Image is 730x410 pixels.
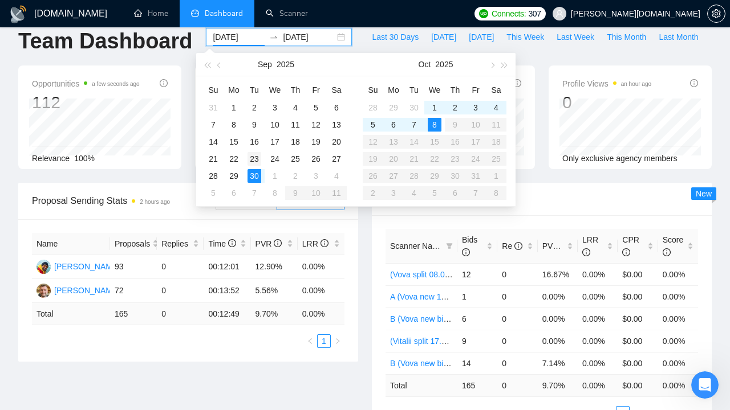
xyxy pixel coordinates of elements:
[404,116,424,133] td: 2025-10-07
[707,9,725,18] a: setting
[479,9,488,18] img: upwork-logo.png
[285,167,306,184] td: 2025-10-02
[255,239,282,248] span: PVR
[224,81,244,99] th: Mo
[497,330,537,352] td: 0
[326,116,347,133] td: 2025-09-13
[204,303,250,325] td: 00:12:49
[366,101,380,114] div: 28
[309,101,323,114] div: 5
[204,279,250,303] td: 00:13:52
[289,135,302,149] div: 18
[390,241,443,251] span: Scanner Name
[419,53,431,76] button: Oct
[457,285,497,307] td: 1
[562,154,678,163] span: Only exclusive agency members
[213,31,265,43] input: Start date
[497,352,537,374] td: 0
[582,235,598,257] span: LRR
[268,135,282,149] div: 17
[557,31,594,43] span: Last Week
[307,338,314,345] span: left
[306,133,326,150] td: 2025-09-19
[203,116,224,133] td: 2025-09-07
[462,248,470,256] span: info-circle
[330,135,343,149] div: 20
[265,133,285,150] td: 2025-09-17
[424,116,445,133] td: 2025-10-08
[36,284,51,298] img: VS
[448,101,462,114] div: 2
[74,154,95,163] span: 100%
[708,9,725,18] span: setting
[206,135,220,149] div: 14
[110,255,157,279] td: 93
[621,81,651,87] time: an hour ago
[266,9,308,18] a: searchScanner
[309,152,323,166] div: 26
[244,116,265,133] td: 2025-09-09
[618,352,658,374] td: $0.00
[302,239,328,248] span: LRR
[224,133,244,150] td: 2025-09-15
[140,199,170,205] time: 2 hours ago
[157,279,204,303] td: 0
[658,352,698,374] td: 0.00%
[578,263,618,285] td: 0.00%
[463,28,500,46] button: [DATE]
[658,330,698,352] td: 0.00%
[622,248,630,256] span: info-circle
[514,242,522,250] span: info-circle
[224,99,244,116] td: 2025-09-01
[36,261,120,270] a: VS[PERSON_NAME]
[224,150,244,167] td: 2025-09-22
[268,169,282,183] div: 1
[383,81,404,99] th: Mo
[431,31,456,43] span: [DATE]
[326,99,347,116] td: 2025-09-06
[161,237,190,250] span: Replies
[285,150,306,167] td: 2025-09-25
[306,116,326,133] td: 2025-09-12
[157,233,204,255] th: Replies
[227,135,241,149] div: 15
[457,307,497,330] td: 6
[32,92,140,113] div: 112
[244,184,265,202] td: 2025-10-07
[18,28,192,55] h1: Team Dashboard
[224,116,244,133] td: 2025-09-08
[227,152,241,166] div: 22
[110,279,157,303] td: 72
[330,169,343,183] div: 4
[445,81,465,99] th: Th
[206,118,220,132] div: 7
[550,28,601,46] button: Last Week
[268,118,282,132] div: 10
[334,338,341,345] span: right
[277,53,294,76] button: 2025
[298,303,344,325] td: 0.00 %
[248,101,261,114] div: 2
[269,32,278,42] span: swap-right
[618,263,658,285] td: $0.00
[110,233,157,255] th: Proposals
[326,133,347,150] td: 2025-09-20
[561,242,569,250] span: info-circle
[513,79,521,87] span: info-circle
[618,285,658,307] td: $0.00
[268,152,282,166] div: 24
[248,186,261,200] div: 7
[283,31,335,43] input: End date
[457,374,497,396] td: 165
[32,77,140,91] span: Opportunities
[663,248,671,256] span: info-circle
[265,99,285,116] td: 2025-09-03
[227,101,241,114] div: 1
[326,150,347,167] td: 2025-09-27
[390,337,558,346] a: (Vitalii split 17.09) Full-stack (NO prompt 01.07)
[489,101,503,114] div: 4
[446,243,453,249] span: filter
[690,79,698,87] span: info-circle
[457,330,497,352] td: 9
[309,118,323,132] div: 12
